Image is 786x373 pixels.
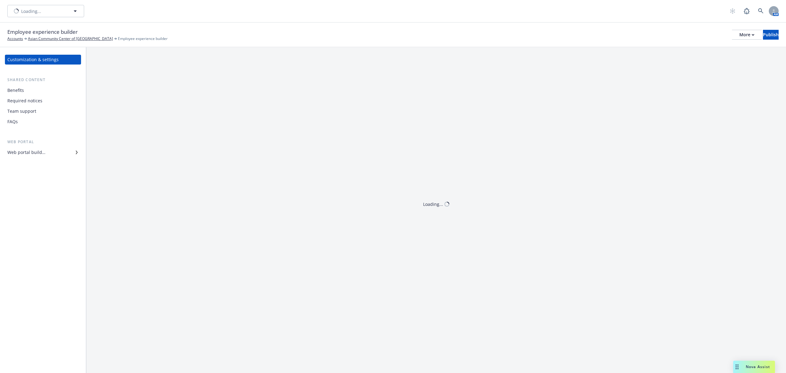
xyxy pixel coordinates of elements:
[21,8,41,14] span: Loading...
[7,55,59,65] div: Customization & settings
[732,30,762,40] button: More
[118,36,168,41] span: Employee experience builder
[7,5,84,17] button: Loading...
[746,364,770,369] span: Nova Assist
[5,77,81,83] div: Shared content
[739,30,754,39] div: More
[7,85,24,95] div: Benefits
[5,55,81,65] a: Customization & settings
[5,139,81,145] div: Web portal
[733,361,741,373] div: Drag to move
[7,36,23,41] a: Accounts
[755,5,767,17] a: Search
[763,30,779,40] button: Publish
[423,201,443,207] div: Loading...
[733,361,775,373] button: Nova Assist
[5,85,81,95] a: Benefits
[726,5,739,17] a: Start snowing
[5,106,81,116] a: Team support
[7,28,78,36] span: Employee experience builder
[7,106,36,116] div: Team support
[7,117,18,127] div: FAQs
[5,117,81,127] a: FAQs
[7,96,42,106] div: Required notices
[7,147,45,157] div: Web portal builder
[28,36,113,41] a: Asian Community Center of [GEOGRAPHIC_DATA]
[5,96,81,106] a: Required notices
[741,5,753,17] a: Report a Bug
[763,30,779,39] div: Publish
[5,147,81,157] a: Web portal builder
